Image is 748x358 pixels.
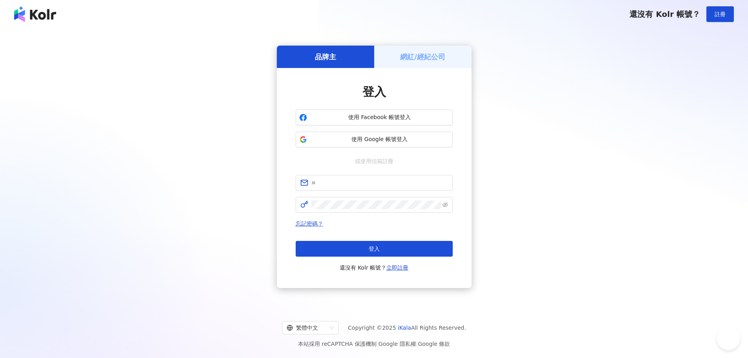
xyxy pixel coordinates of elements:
[298,339,450,349] span: 本站採用 reCAPTCHA 保護機制
[369,246,380,252] span: 登入
[418,341,450,347] a: Google 條款
[349,157,399,165] span: 或使用信箱註冊
[310,136,449,143] span: 使用 Google 帳號登入
[400,52,445,62] h5: 網紅/經紀公司
[416,341,418,347] span: |
[296,241,453,257] button: 登入
[287,321,327,334] div: 繁體中文
[398,325,411,331] a: iKala
[348,323,466,332] span: Copyright © 2025 All Rights Reserved.
[629,9,700,19] span: 還沒有 Kolr 帳號？
[377,341,379,347] span: |
[386,264,408,271] a: 立即註冊
[715,11,726,17] span: 註冊
[296,220,323,227] a: 忘記密碼？
[315,52,336,62] h5: 品牌主
[717,327,740,350] iframe: Help Scout Beacon - Open
[296,110,453,125] button: 使用 Facebook 帳號登入
[310,114,449,121] span: 使用 Facebook 帳號登入
[379,341,416,347] a: Google 隱私權
[443,202,448,207] span: eye-invisible
[340,263,409,272] span: 還沒有 Kolr 帳號？
[14,6,56,22] img: logo
[296,132,453,147] button: 使用 Google 帳號登入
[362,85,386,99] span: 登入
[706,6,734,22] button: 註冊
